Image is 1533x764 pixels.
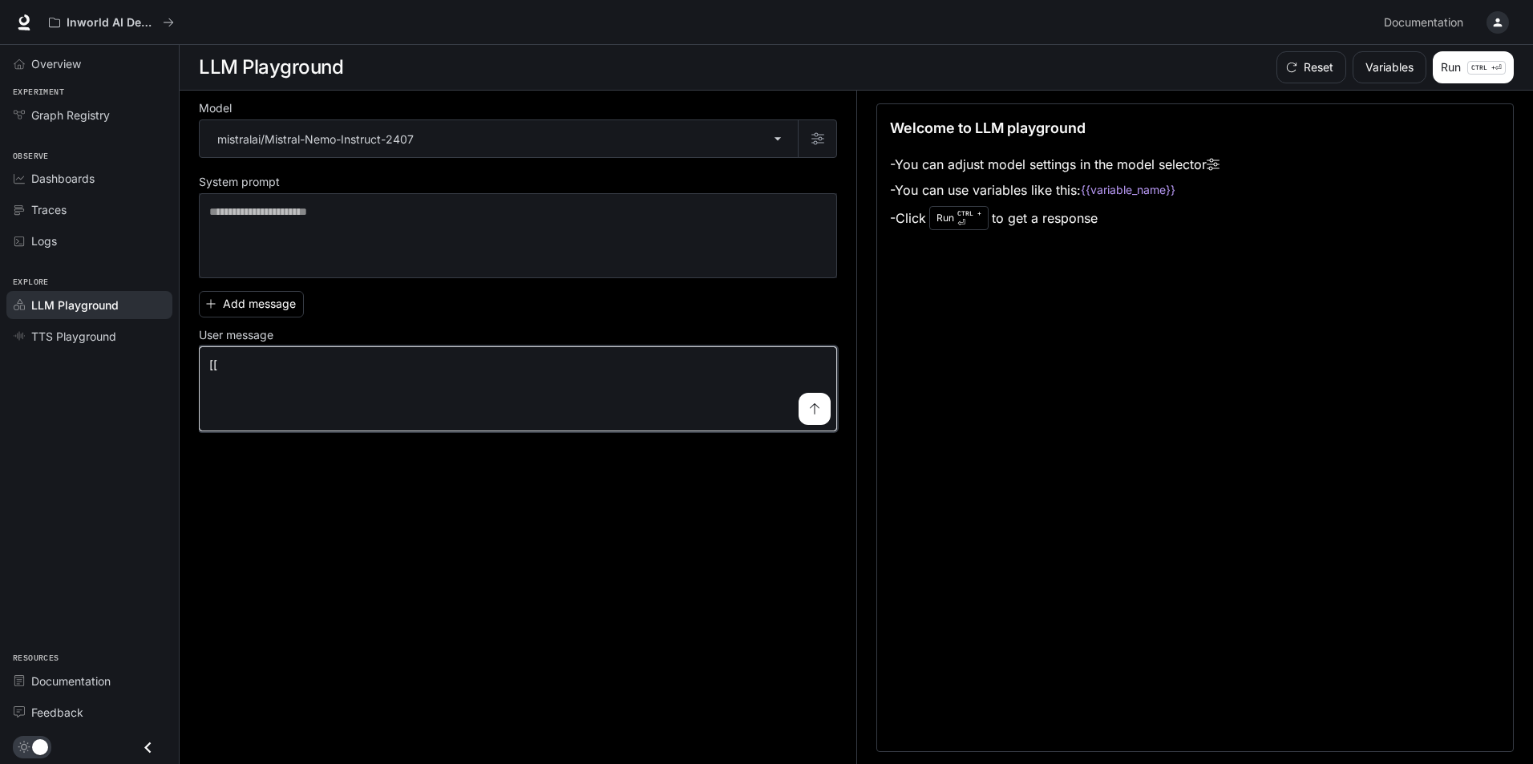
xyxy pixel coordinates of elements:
[1384,13,1463,33] span: Documentation
[32,738,48,755] span: Dark mode toggle
[6,101,172,129] a: Graph Registry
[199,329,273,341] p: User message
[42,6,181,38] button: All workspaces
[890,177,1220,203] li: - You can use variables like this:
[31,170,95,187] span: Dashboards
[1276,51,1346,83] button: Reset
[31,673,111,689] span: Documentation
[199,291,304,317] button: Add message
[1467,61,1506,75] p: ⏎
[6,667,172,695] a: Documentation
[31,297,119,313] span: LLM Playground
[31,55,81,72] span: Overview
[67,16,156,30] p: Inworld AI Demos
[957,208,981,228] p: ⏎
[31,201,67,218] span: Traces
[1433,51,1514,83] button: RunCTRL +⏎
[6,227,172,255] a: Logs
[6,196,172,224] a: Traces
[199,176,280,188] p: System prompt
[199,103,232,114] p: Model
[1081,182,1175,198] code: {{variable_name}}
[31,328,116,345] span: TTS Playground
[31,232,57,249] span: Logs
[957,208,981,218] p: CTRL +
[929,206,989,230] div: Run
[31,704,83,721] span: Feedback
[6,164,172,192] a: Dashboards
[6,50,172,78] a: Overview
[217,131,414,148] p: mistralai/Mistral-Nemo-Instruct-2407
[31,107,110,123] span: Graph Registry
[130,731,166,764] button: Close drawer
[890,117,1086,139] p: Welcome to LLM playground
[200,120,798,157] div: mistralai/Mistral-Nemo-Instruct-2407
[890,203,1220,233] li: - Click to get a response
[6,322,172,350] a: TTS Playground
[1353,51,1426,83] button: Variables
[199,51,343,83] h1: LLM Playground
[1377,6,1475,38] a: Documentation
[890,152,1220,177] li: - You can adjust model settings in the model selector
[6,291,172,319] a: LLM Playground
[6,698,172,726] a: Feedback
[1471,63,1495,72] p: CTRL +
